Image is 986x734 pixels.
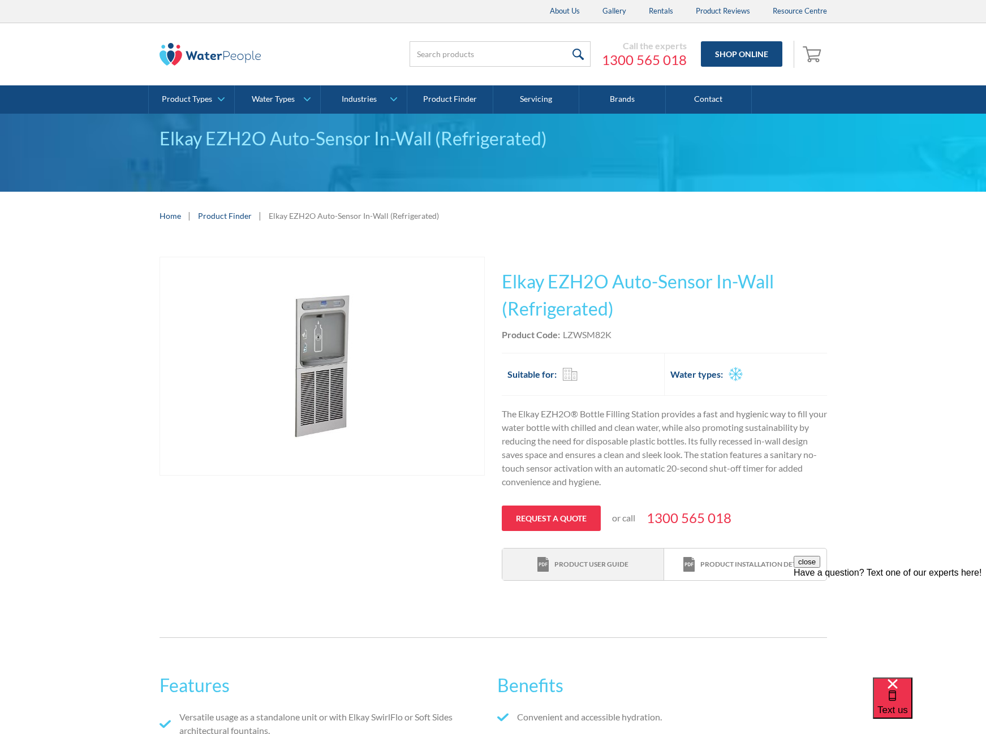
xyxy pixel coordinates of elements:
[160,210,181,222] a: Home
[187,209,192,222] div: |
[873,677,986,734] iframe: podium webchat widget bubble
[647,508,731,528] a: 1300 565 018
[162,94,212,104] div: Product Types
[502,549,664,581] a: print iconProduct user guide
[794,556,986,692] iframe: podium webchat widget prompt
[563,328,612,342] div: LZWSM82K
[407,85,493,114] a: Product Finder
[579,85,665,114] a: Brands
[497,672,826,699] h2: Benefits
[554,559,628,569] div: Product user guide
[502,268,827,322] h1: Elkay EZH2O Auto-Sensor In-Wall (Refrigerated)
[800,41,827,68] a: Open empty cart
[149,85,234,114] a: Product Types
[321,85,406,114] a: Industries
[497,710,826,724] li: Convenient and accessible hydration.
[612,511,635,525] p: or call
[493,85,579,114] a: Servicing
[602,51,687,68] a: 1300 565 018
[269,210,439,222] div: Elkay EZH2O Auto-Sensor In-Wall (Refrigerated)
[160,257,485,476] a: open lightbox
[252,94,295,104] div: Water Types
[670,368,723,381] h2: Water types:
[502,329,560,340] strong: Product Code:
[257,209,263,222] div: |
[410,41,591,67] input: Search products
[502,407,827,489] p: The Elkay EZH2O® Bottle Filling Station provides a fast and hygienic way to fill your water bottl...
[160,43,261,66] img: The Water People
[235,85,320,114] a: Water Types
[507,368,557,381] h2: Suitable for:
[803,45,824,63] img: shopping cart
[700,559,807,569] div: Product installation detail
[198,210,252,222] a: Product Finder
[342,94,377,104] div: Industries
[683,557,695,572] img: print icon
[537,557,549,572] img: print icon
[160,125,827,152] div: Elkay EZH2O Auto-Sensor In-Wall (Refrigerated)
[701,41,782,67] a: Shop Online
[213,257,431,475] img: Elkay EZH2O Auto-Sensor In-Wall (Refrigerated)
[666,85,752,114] a: Contact
[664,549,826,581] a: print iconProduct installation detail
[160,672,489,699] h2: Features
[602,40,687,51] div: Call the experts
[502,506,601,531] a: Request a quote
